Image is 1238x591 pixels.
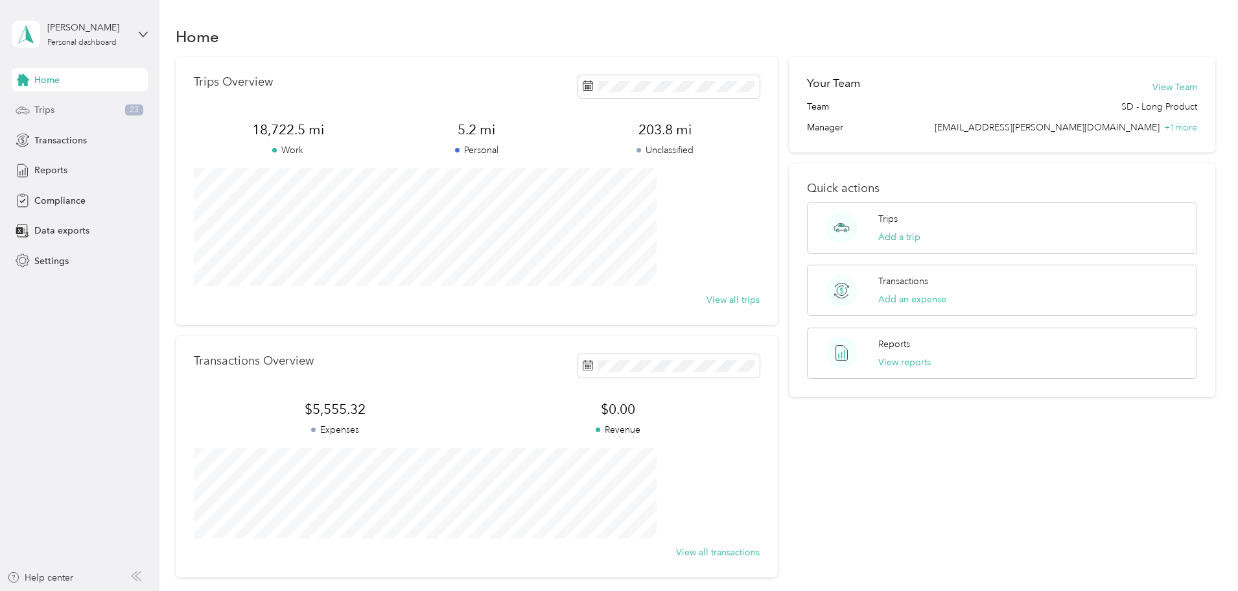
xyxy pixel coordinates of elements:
span: $0.00 [476,400,759,418]
span: Trips [34,103,54,117]
span: Manager [807,121,843,134]
span: Compliance [34,194,86,208]
div: Personal dashboard [47,39,117,47]
span: Reports [34,163,67,177]
button: View Team [1152,80,1197,94]
iframe: Everlance-gr Chat Button Frame [1165,518,1238,591]
button: Add an expense [878,293,946,306]
span: 5.2 mi [382,121,571,139]
span: Transactions [34,134,87,147]
p: Revenue [476,423,759,437]
span: 203.8 mi [571,121,760,139]
p: Trips [878,212,898,226]
span: Data exports [34,224,89,237]
p: Transactions Overview [194,354,314,368]
h1: Home [176,30,219,43]
button: Add a trip [878,230,920,244]
span: + 1 more [1164,122,1197,133]
p: Unclassified [571,143,760,157]
p: Transactions [878,274,928,288]
span: $5,555.32 [194,400,476,418]
button: View reports [878,356,931,369]
p: Personal [382,143,571,157]
h2: Your Team [807,75,860,91]
p: Expenses [194,423,476,437]
button: View all trips [707,293,760,307]
span: [EMAIL_ADDRESS][PERSON_NAME][DOMAIN_NAME] [935,122,1160,133]
span: 18,722.5 mi [194,121,382,139]
span: 23 [125,104,143,116]
div: [PERSON_NAME] [47,21,128,34]
span: Settings [34,254,69,268]
span: Team [807,100,829,114]
p: Trips Overview [194,75,273,89]
p: Reports [878,337,910,351]
button: View all transactions [676,546,760,559]
p: Work [194,143,382,157]
span: Home [34,73,60,87]
button: Help center [7,571,73,585]
span: SD - Long Product [1121,100,1197,114]
p: Quick actions [807,182,1197,195]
